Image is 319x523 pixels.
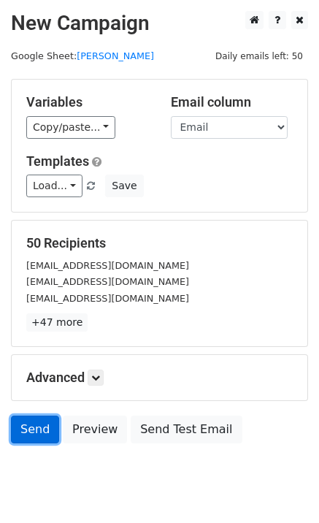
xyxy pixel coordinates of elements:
h5: Advanced [26,370,293,386]
a: Send Test Email [131,416,242,443]
a: +47 more [26,313,88,332]
a: Send [11,416,59,443]
a: [PERSON_NAME] [77,50,154,61]
a: Templates [26,153,89,169]
iframe: Chat Widget [246,453,319,523]
span: Daily emails left: 50 [210,48,308,64]
h2: New Campaign [11,11,308,36]
h5: Email column [171,94,293,110]
h5: Variables [26,94,149,110]
small: Google Sheet: [11,50,154,61]
small: [EMAIL_ADDRESS][DOMAIN_NAME] [26,276,189,287]
a: Copy/paste... [26,116,115,139]
a: Daily emails left: 50 [210,50,308,61]
button: Save [105,175,143,197]
small: [EMAIL_ADDRESS][DOMAIN_NAME] [26,293,189,304]
small: [EMAIL_ADDRESS][DOMAIN_NAME] [26,260,189,271]
h5: 50 Recipients [26,235,293,251]
a: Load... [26,175,82,197]
a: Preview [63,416,127,443]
